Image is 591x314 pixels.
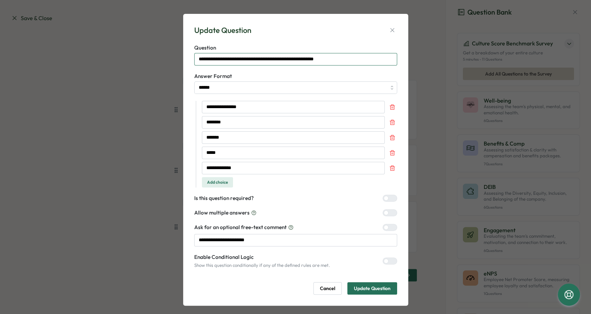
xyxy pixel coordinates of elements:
span: Cancel [320,282,335,294]
button: Update Question [347,282,397,295]
button: Add choice [202,177,233,187]
p: Show this question conditionally if any of the defined rules are met. [194,262,330,269]
div: Update Question [194,25,251,36]
span: Allow multiple answers [194,209,250,217]
label: Answer Format [194,72,397,80]
label: Enable Conditional Logic [194,253,330,261]
label: Question [194,44,397,52]
button: Remove choice 5 [387,163,397,173]
button: Remove choice 3 [387,133,397,142]
button: Remove choice 2 [387,117,397,127]
span: Add choice [207,177,228,187]
span: Update Question [354,282,391,294]
label: Is this question required? [194,194,254,202]
button: Remove choice 1 [387,102,397,112]
button: Remove choice 4 [387,148,397,158]
button: Cancel [313,282,342,295]
span: Ask for an optional free-text comment [194,224,287,231]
